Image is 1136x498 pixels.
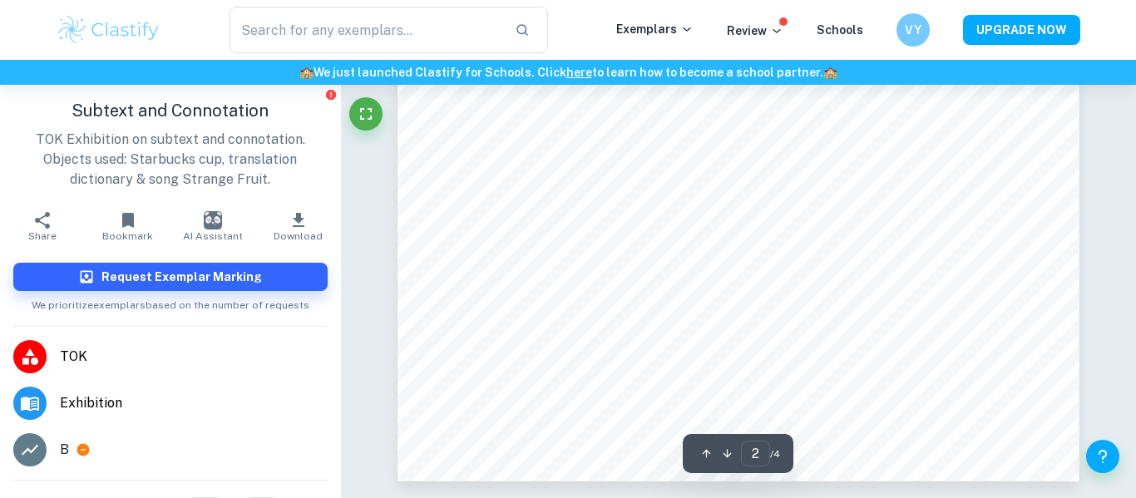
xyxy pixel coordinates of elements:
button: Request Exemplar Marking [13,263,328,291]
h1: Subtext and Connotation [13,98,328,123]
p: Exemplars [616,20,694,38]
button: Fullscreen [349,97,383,131]
h6: VY [904,21,923,39]
input: Search for any exemplars... [230,7,501,53]
span: Bookmark [102,230,153,242]
img: AI Assistant [204,211,222,229]
p: Review [727,22,783,40]
h6: We just launched Clastify for Schools. Click to learn how to become a school partner. [3,63,1133,81]
p: TOK Exhibition on subtext and connotation. Objects used: Starbucks cup, translation dictionary & ... [13,130,328,190]
span: Share [28,230,57,242]
span: TOK [60,347,328,367]
button: Download [255,203,340,249]
button: Bookmark [85,203,170,249]
span: We prioritize exemplars based on the number of requests [32,291,309,313]
a: here [566,66,592,79]
button: Help and Feedback [1086,440,1119,473]
button: VY [896,13,930,47]
h6: Request Exemplar Marking [101,268,262,286]
span: AI Assistant [183,230,243,242]
img: Clastify logo [56,13,161,47]
span: Exhibition [60,393,328,413]
span: / 4 [770,446,780,461]
button: Report issue [325,88,338,101]
span: 🏫 [299,66,314,79]
button: AI Assistant [170,203,255,249]
p: B [60,440,69,460]
button: UPGRADE NOW [963,15,1080,45]
span: 🏫 [823,66,837,79]
span: Download [274,230,323,242]
a: Schools [817,23,863,37]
